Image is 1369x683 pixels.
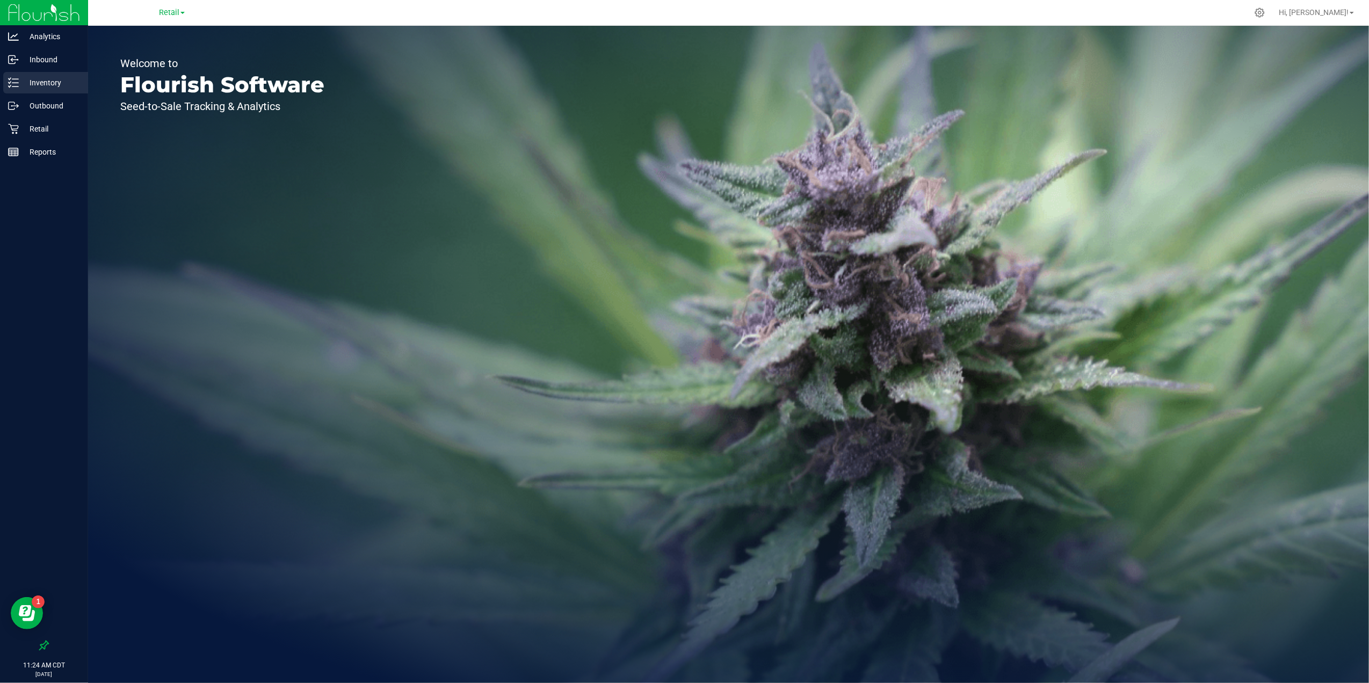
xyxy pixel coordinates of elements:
[1279,8,1349,17] span: Hi, [PERSON_NAME]!
[120,74,324,96] p: Flourish Software
[19,30,83,43] p: Analytics
[32,595,45,608] iframe: Resource center unread badge
[19,76,83,89] p: Inventory
[8,147,19,157] inline-svg: Reports
[8,31,19,42] inline-svg: Analytics
[120,58,324,69] p: Welcome to
[19,122,83,135] p: Retail
[1253,8,1266,18] div: Manage settings
[5,670,83,678] p: [DATE]
[159,8,179,17] span: Retail
[19,146,83,158] p: Reports
[8,54,19,65] inline-svg: Inbound
[11,597,43,629] iframe: Resource center
[5,660,83,670] p: 11:24 AM CDT
[39,640,49,651] label: Pin the sidebar to full width on large screens
[8,123,19,134] inline-svg: Retail
[8,100,19,111] inline-svg: Outbound
[8,77,19,88] inline-svg: Inventory
[19,99,83,112] p: Outbound
[19,53,83,66] p: Inbound
[120,101,324,112] p: Seed-to-Sale Tracking & Analytics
